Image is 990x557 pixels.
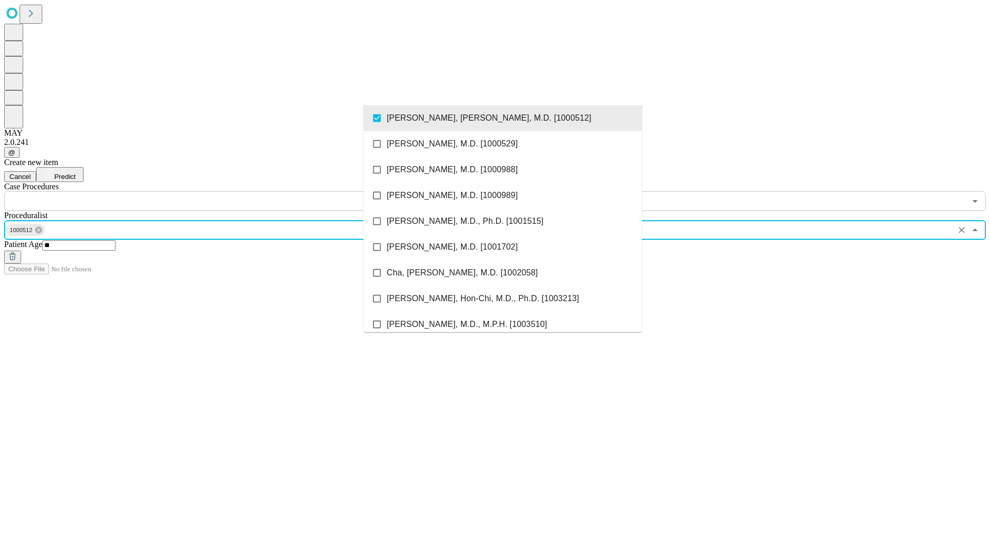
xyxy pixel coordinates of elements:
[387,215,543,227] span: [PERSON_NAME], M.D., Ph.D. [1001515]
[387,267,538,279] span: Cha, [PERSON_NAME], M.D. [1002058]
[4,171,36,182] button: Cancel
[4,211,47,220] span: Proceduralist
[387,163,518,176] span: [PERSON_NAME], M.D. [1000988]
[4,182,59,191] span: Scheduled Procedure
[9,173,31,181] span: Cancel
[968,223,982,237] button: Close
[8,149,15,156] span: @
[387,318,547,331] span: [PERSON_NAME], M.D., M.P.H. [1003510]
[4,147,20,158] button: @
[954,223,969,237] button: Clear
[4,158,58,167] span: Create new item
[4,128,986,138] div: MAY
[54,173,75,181] span: Predict
[387,112,591,124] span: [PERSON_NAME], [PERSON_NAME], M.D. [1000512]
[387,292,579,305] span: [PERSON_NAME], Hon-Chi, M.D., Ph.D. [1003213]
[6,224,37,236] span: 1000512
[36,167,84,182] button: Predict
[6,224,45,236] div: 1000512
[4,138,986,147] div: 2.0.241
[387,241,518,253] span: [PERSON_NAME], M.D. [1001702]
[387,189,518,202] span: [PERSON_NAME], M.D. [1000989]
[4,240,42,249] span: Patient Age
[968,194,982,208] button: Open
[387,138,518,150] span: [PERSON_NAME], M.D. [1000529]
